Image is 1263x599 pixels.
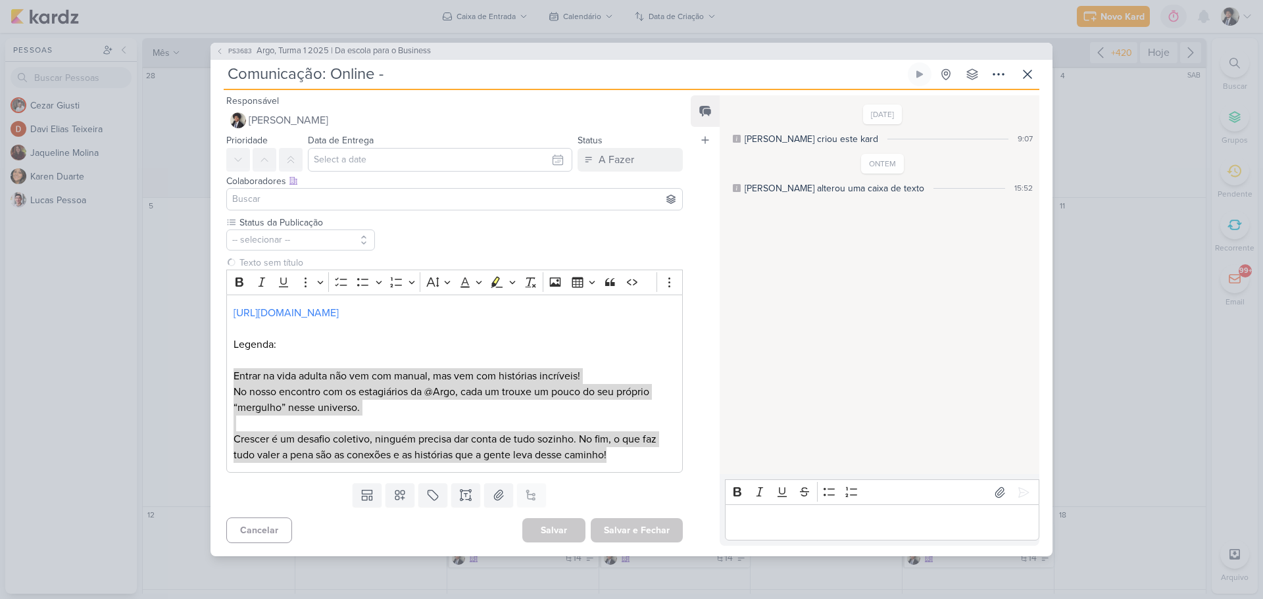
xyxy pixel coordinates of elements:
[226,108,683,132] button: [PERSON_NAME]
[226,135,268,146] label: Prioridade
[226,270,683,295] div: Editor toolbar
[224,62,905,86] input: Kard Sem Título
[226,46,254,56] span: PS3683
[226,229,375,251] button: -- selecionar --
[226,517,292,543] button: Cancelar
[1014,182,1033,194] div: 15:52
[257,45,431,58] span: Argo, Turma 1 2025 | Da escola para o Business
[249,112,328,128] span: [PERSON_NAME]
[308,135,374,146] label: Data de Entrega
[745,181,924,195] div: Pedro Luahn alterou uma caixa de texto
[1018,133,1033,145] div: 9:07
[216,45,431,58] button: PS3683 Argo, Turma 1 2025 | Da escola para o Business
[725,479,1039,505] div: Editor toolbar
[237,256,683,270] input: Texto sem título
[234,384,676,416] p: No nosso encontro com os estagiários da @Argo, cada um trouxe um pouco do seu próprio “mergulho” ...
[234,368,676,384] p: Entrar na vida adulta não vem com manual, mas vem com histórias incríveis!
[308,148,572,172] input: Select a date
[578,135,603,146] label: Status
[234,431,676,463] p: Crescer é um desafio coletivo, ninguém precisa dar conta de tudo sozinho. No fim, o que faz tudo ...
[745,132,878,146] div: Pedro Luahn criou este kard
[230,112,246,128] img: Pedro Luahn Simões
[226,174,683,188] div: Colaboradores
[578,148,683,172] button: A Fazer
[733,135,741,143] div: Este log é visível à todos no kard
[234,306,339,320] a: [URL][DOMAIN_NAME]
[226,295,683,473] div: Editor editing area: main
[226,95,279,107] label: Responsável
[733,184,741,192] div: Este log é visível à todos no kard
[599,152,634,168] div: A Fazer
[914,69,925,80] div: Ligar relógio
[230,191,680,207] input: Buscar
[238,216,375,229] label: Status da Publicação
[234,337,676,352] p: Legenda:
[725,504,1039,540] div: Editor editing area: main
